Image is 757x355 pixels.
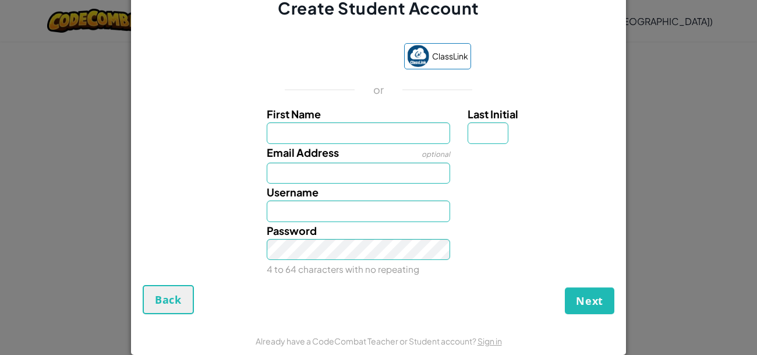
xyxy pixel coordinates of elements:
[576,294,603,308] span: Next
[143,285,194,314] button: Back
[267,146,339,159] span: Email Address
[155,293,182,307] span: Back
[468,107,518,121] span: Last Initial
[373,83,384,97] p: or
[256,336,477,346] span: Already have a CodeCombat Teacher or Student account?
[432,48,468,65] span: ClassLink
[267,224,317,237] span: Password
[565,287,614,314] button: Next
[477,336,502,346] a: Sign in
[267,185,319,199] span: Username
[407,45,429,67] img: classlink-logo-small.png
[267,263,419,275] small: 4 to 64 characters with no repeating
[422,150,450,159] span: optional
[280,44,398,70] iframe: Sign in with Google Button
[267,107,321,121] span: First Name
